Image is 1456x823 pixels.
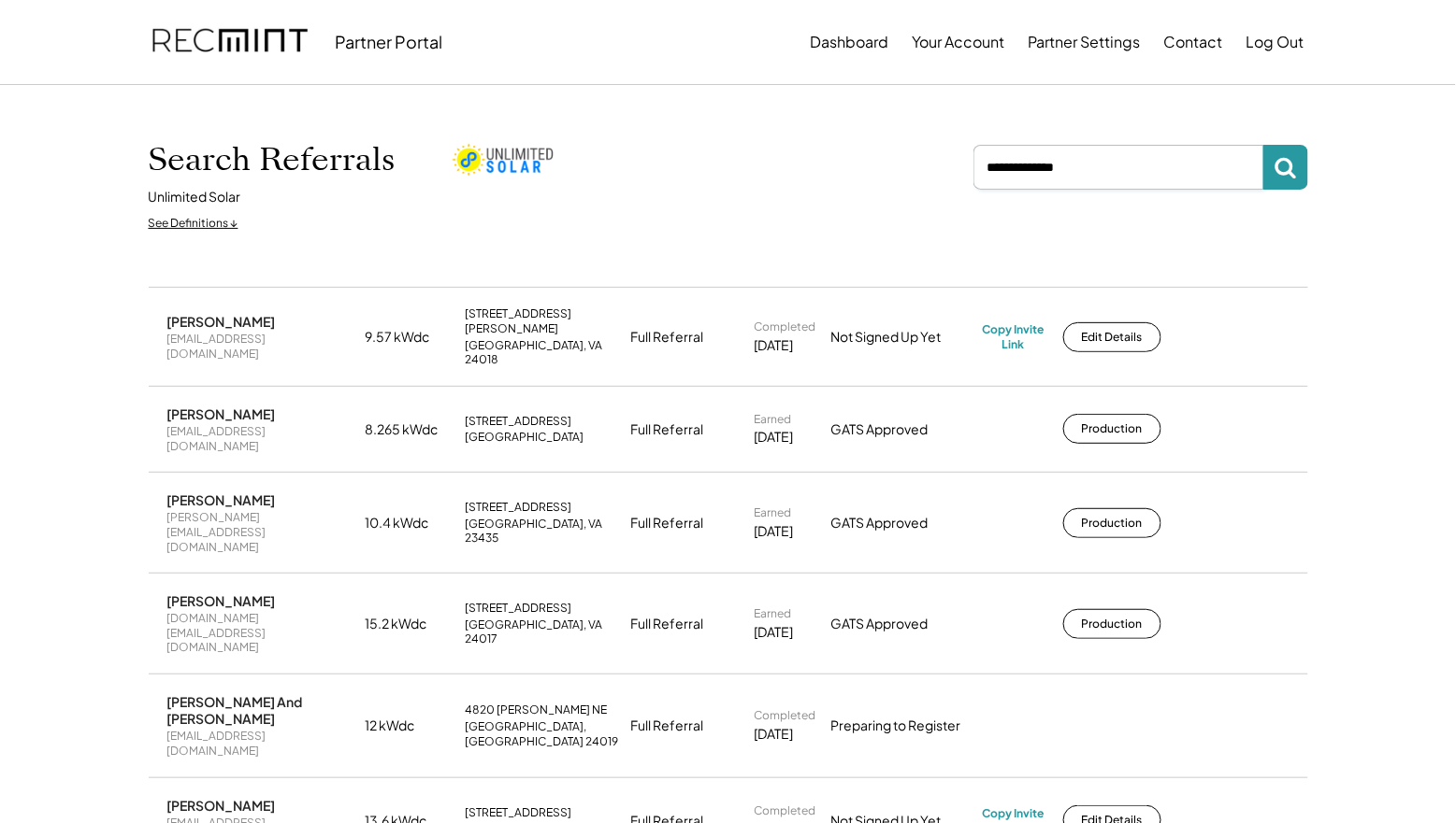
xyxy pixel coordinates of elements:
div: [PERSON_NAME] And [PERSON_NAME] [167,693,354,727]
div: Earned [755,412,792,427]
div: [EMAIL_ADDRESS][DOMAIN_NAME] [167,332,354,361]
div: Completed [755,708,816,723]
div: [STREET_ADDRESS] [466,500,572,515]
button: Partner Settings [1029,23,1141,61]
div: Full Referral [631,514,704,532]
button: Production [1063,414,1161,444]
img: recmint-logotype%403x.png [152,10,308,74]
button: Production [1063,609,1161,639]
div: Full Referral [631,615,704,633]
button: Contact [1164,23,1223,61]
button: Production [1063,508,1161,538]
div: [EMAIL_ADDRESS][DOMAIN_NAME] [167,424,354,453]
div: Copy Invite Link [983,322,1045,351]
div: 10.4 kWdc [366,514,454,532]
div: [STREET_ADDRESS][PERSON_NAME] [466,306,620,335]
div: 4820 [PERSON_NAME] NE [466,702,608,717]
div: [PERSON_NAME] [167,491,276,508]
div: GATS Approved [831,514,972,532]
div: 15.2 kWdc [366,615,454,633]
div: See Definitions ↓ [149,216,238,232]
div: Earned [755,606,792,621]
div: Partner Portal [336,31,443,52]
div: [STREET_ADDRESS] [466,805,572,820]
div: [DATE] [755,725,794,744]
div: [GEOGRAPHIC_DATA] [466,430,584,445]
img: unlimited-solar.png [452,143,555,177]
div: Earned [755,505,792,520]
div: [PERSON_NAME] [167,592,276,609]
div: [DATE] [755,428,794,447]
div: [PERSON_NAME] [167,405,276,422]
div: Not Signed Up Yet [831,328,972,347]
div: Full Referral [631,717,704,735]
div: [DATE] [755,623,794,642]
div: [STREET_ADDRESS] [466,601,572,616]
div: [DOMAIN_NAME][EMAIL_ADDRESS][DOMAIN_NAME] [167,611,354,655]
div: Unlimited Solar [149,188,241,206]
div: [PERSON_NAME] [167,313,276,330]
div: GATS Approved [831,420,972,439]
div: Preparing to Register [831,717,972,735]
div: [GEOGRAPHIC_DATA], VA 24017 [466,617,620,646]
button: Edit Details [1063,322,1161,352]
div: Full Referral [631,420,704,439]
div: 12 kWdc [366,717,454,735]
div: GATS Approved [831,615,972,633]
div: Completed [755,319,816,334]
div: Full Referral [631,328,704,347]
div: [GEOGRAPHIC_DATA], [GEOGRAPHIC_DATA] 24019 [466,719,620,748]
div: [GEOGRAPHIC_DATA], VA 24018 [466,338,620,367]
button: Your Account [913,23,1005,61]
div: 9.57 kWdc [366,328,454,347]
div: [GEOGRAPHIC_DATA], VA 23435 [466,517,620,546]
h1: Search Referrals [149,140,396,179]
div: [STREET_ADDRESS] [466,414,572,429]
button: Log Out [1247,23,1305,61]
div: [EMAIL_ADDRESS][DOMAIN_NAME] [167,729,354,758]
div: [PERSON_NAME][EMAIL_ADDRESS][DOMAIN_NAME] [167,510,354,554]
div: 8.265 kWdc [366,420,454,439]
div: [DATE] [755,522,794,541]
div: [DATE] [755,336,794,355]
div: Completed [755,803,816,818]
button: Dashboard [811,23,889,61]
div: [PERSON_NAME] [167,797,276,814]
